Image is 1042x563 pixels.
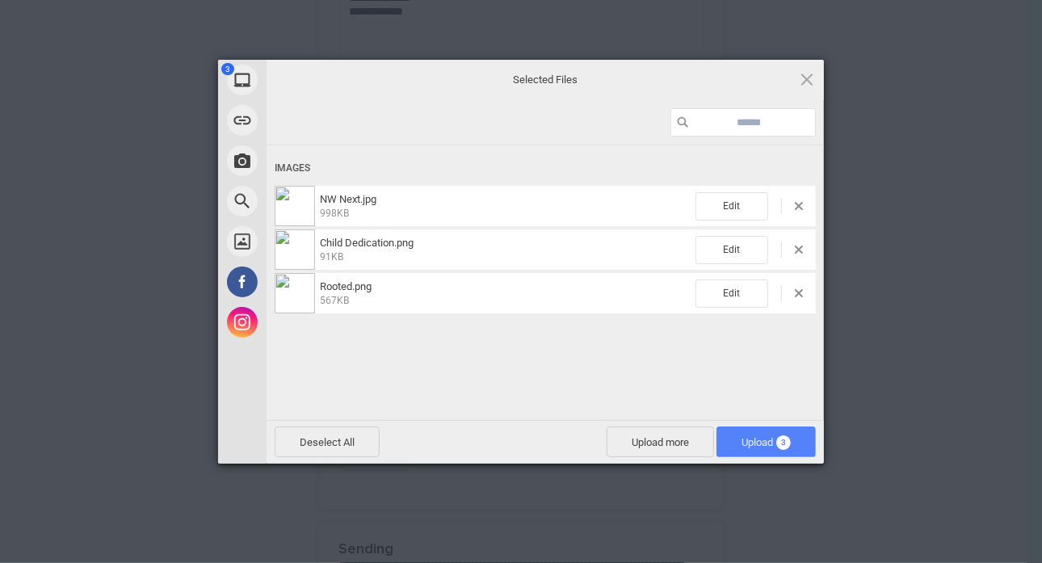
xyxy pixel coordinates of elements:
[607,426,714,457] span: Upload more
[218,60,412,100] div: My Device
[695,192,768,221] span: Edit
[716,426,816,457] span: Upload
[320,295,349,306] span: 567KB
[315,280,695,307] span: Rooted.png
[320,237,414,249] span: Child Dedication.png
[221,63,234,75] span: 3
[320,280,372,292] span: Rooted.png
[776,435,791,450] span: 3
[218,221,412,262] div: Unsplash
[695,279,768,308] span: Edit
[275,229,315,270] img: 4a5cbd8d-a7ef-4d7b-8ff6-bb1452ea18d0
[320,193,376,205] span: NW Next.jpg
[275,426,380,457] span: Deselect All
[315,237,695,263] span: Child Dedication.png
[275,153,816,183] div: Images
[742,436,791,448] span: Upload
[798,70,816,88] span: Click here or hit ESC to close picker
[275,186,315,226] img: 6dd3d348-e507-47c6-bc5c-972ae7ec9a21
[320,251,343,263] span: 91KB
[695,236,768,264] span: Edit
[218,141,412,181] div: Take Photo
[384,72,707,86] span: Selected Files
[315,193,695,220] span: NW Next.jpg
[218,262,412,302] div: Facebook
[275,273,315,313] img: f674e937-7235-4a42-b06d-fa37c9ee501c
[218,302,412,342] div: Instagram
[218,100,412,141] div: Link (URL)
[218,181,412,221] div: Web Search
[320,208,349,219] span: 998KB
